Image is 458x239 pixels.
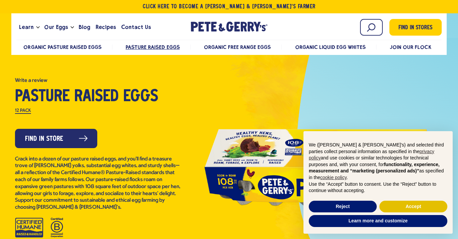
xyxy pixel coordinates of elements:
[119,18,154,36] a: Contact Us
[309,201,377,213] button: Reject
[25,134,63,144] span: Find in Store
[93,18,119,36] a: Recipes
[309,181,447,194] p: Use the “Accept” button to consent. Use the “Reject” button to continue without accepting.
[15,78,47,83] button: Write a Review (opens pop-up)
[309,142,447,181] p: We ([PERSON_NAME] & [PERSON_NAME]'s) and selected third parties collect personal information as s...
[96,23,116,31] span: Recipes
[15,78,182,83] a: 4.8 out of 5 stars. Read reviews for average rating value is 4.8 of 5. Read 4952 Reviews Same pag...
[390,44,431,50] a: Join Our Flock
[42,18,70,36] a: Our Eggs
[15,129,97,148] a: Find in Store
[15,109,31,114] label: 12 Pack
[398,24,432,33] span: Find in Stores
[126,44,180,50] a: Pasture Raised Eggs
[389,19,442,36] a: Find in Stores
[76,18,93,36] a: Blog
[379,201,447,213] button: Accept
[15,156,182,211] p: Crack into a dozen of our pasture raised eggs, and you’ll find a treasure trove of [PERSON_NAME] ...
[23,44,102,50] a: Organic Pasture Raised Eggs
[121,23,151,31] span: Contact Us
[360,19,383,36] input: Search
[309,215,447,227] button: Learn more and customize
[15,88,182,106] h1: Pasture Raised Eggs
[320,175,346,180] a: cookie policy
[295,44,366,50] a: Organic Liquid Egg Whites
[19,23,34,31] span: Learn
[16,40,441,54] nav: desktop product menu
[36,26,40,29] button: Open the dropdown menu for Learn
[204,44,271,50] a: Organic Free Range Eggs
[79,23,90,31] span: Blog
[71,26,74,29] button: Open the dropdown menu for Our Eggs
[16,18,36,36] a: Learn
[44,23,68,31] span: Our Eggs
